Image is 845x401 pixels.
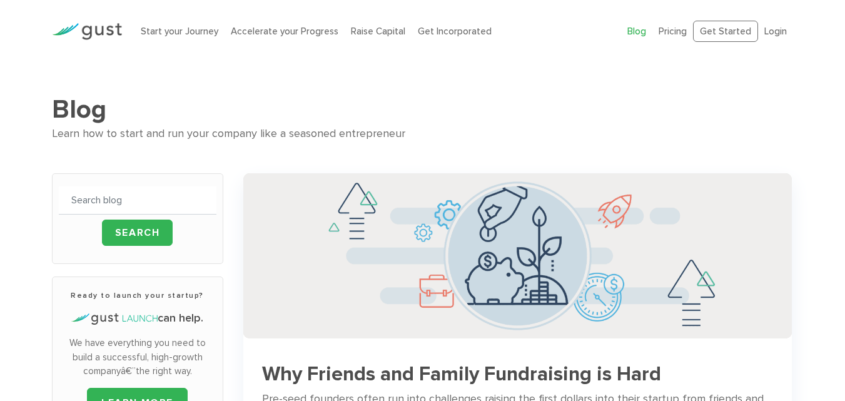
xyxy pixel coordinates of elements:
p: We have everything you need to build a successful, high-growth companyâ€”the right way. [59,336,216,378]
a: Get Incorporated [418,26,492,37]
img: Gust Logo [52,23,122,40]
input: Search blog [59,186,216,215]
div: Learn how to start and run your company like a seasoned entrepreneur [52,125,794,143]
a: Accelerate your Progress [231,26,338,37]
a: Get Started [693,21,758,43]
h3: Ready to launch your startup? [59,290,216,301]
a: Blog [627,26,646,37]
input: Search [102,220,173,246]
h4: can help. [59,310,216,327]
a: Raise Capital [351,26,405,37]
h1: Blog [52,94,794,125]
a: Login [764,26,787,37]
h3: Why Friends and Family Fundraising is Hard [262,363,774,385]
img: Successful Startup Founders Invest In Their Own Ventures 0742d64fd6a698c3cfa409e71c3cc4e5620a7e72... [243,173,792,338]
a: Start your Journey [141,26,218,37]
a: Pricing [659,26,687,37]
